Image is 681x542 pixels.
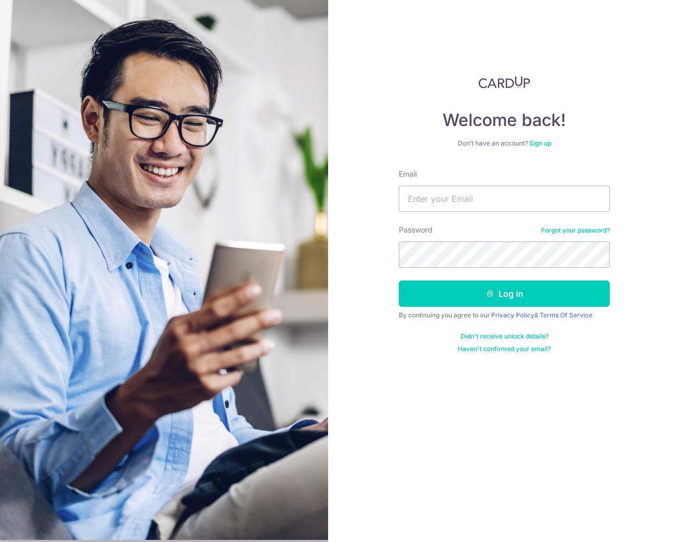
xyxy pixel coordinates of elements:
[399,186,610,212] input: Enter your Email
[478,76,530,89] img: CardUp Logo
[399,280,610,307] button: Log in
[399,311,610,320] div: By continuing you agree to our &
[491,311,534,319] a: Privacy Policy
[529,139,551,147] a: Sign up
[399,139,610,148] div: Don’t have an account?
[541,226,610,235] a: Forgot your password?
[399,169,417,179] label: Email
[458,345,551,353] a: Haven't confirmed your email?
[461,332,549,341] a: Didn't receive unlock details?
[399,225,433,235] label: Password
[540,311,592,319] a: Terms Of Service
[399,110,610,131] h4: Welcome back!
